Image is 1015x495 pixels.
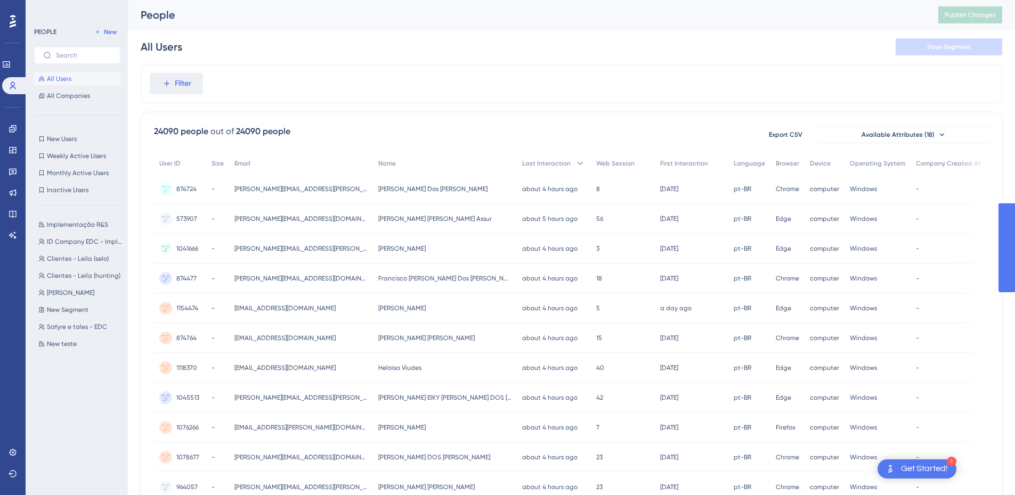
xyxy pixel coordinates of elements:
[776,334,799,342] span: Chrome
[34,286,127,299] button: [PERSON_NAME]
[850,453,877,461] span: Windows
[378,483,475,491] span: [PERSON_NAME] [PERSON_NAME]
[776,274,799,283] span: Chrome
[776,483,799,491] span: Chrome
[596,364,604,372] span: 40
[522,159,571,168] span: Last Interaction
[176,483,198,491] span: 964057
[154,125,208,138] div: 24090 people
[970,453,1002,485] iframe: UserGuiding AI Assistant Launcher
[734,364,751,372] span: pt-BR
[212,274,215,283] span: -
[916,244,919,253] span: -
[34,235,127,248] button: ID Company EDC - Implementação
[212,364,215,372] span: -
[776,423,795,432] span: Firefox
[34,320,127,333] button: Safyre e tales - EDC
[660,304,692,312] time: a day ago
[212,244,215,253] span: -
[212,453,215,461] span: -
[234,185,368,193] span: [PERSON_NAME][EMAIL_ADDRESS][PERSON_NAME][DOMAIN_NAME]
[210,125,234,138] div: out of
[522,394,578,401] time: about 4 hours ago
[212,334,215,342] span: -
[234,393,368,402] span: [PERSON_NAME][EMAIL_ADDRESS][PERSON_NAME][DOMAIN_NAME]
[810,304,839,312] span: computer
[810,214,839,223] span: computer
[47,135,77,143] span: New Users
[596,185,600,193] span: 8
[596,423,599,432] span: 7
[47,220,108,229] span: Implementação R&S
[945,11,996,19] span: Publish Changes
[947,457,956,466] div: 1
[34,303,127,316] button: New Segment
[916,274,919,283] span: -
[522,424,578,431] time: about 4 hours ago
[47,271,120,280] span: Clientes - Leila (hunting)
[776,159,799,168] span: Browser
[522,334,578,342] time: about 4 hours ago
[104,28,117,36] span: New
[850,483,877,491] span: Windows
[34,337,127,350] button: New teste
[378,304,426,312] span: [PERSON_NAME]
[47,306,88,314] span: New Segment
[596,214,603,223] span: 56
[522,453,578,461] time: about 4 hours ago
[234,274,368,283] span: [PERSON_NAME][EMAIL_ADDRESS][DOMAIN_NAME]
[234,244,368,253] span: [PERSON_NAME][EMAIL_ADDRESS][PERSON_NAME][DOMAIN_NAME]
[522,483,578,491] time: about 4 hours ago
[810,274,839,283] span: computer
[660,364,678,372] time: [DATE]
[378,185,488,193] span: [PERSON_NAME] Dos [PERSON_NAME]
[378,159,396,168] span: Name
[56,52,111,59] input: Search
[47,152,106,160] span: Weekly Active Users
[47,186,88,194] span: Inactive Users
[734,423,751,432] span: pt-BR
[234,334,336,342] span: [EMAIL_ADDRESS][DOMAIN_NAME]
[47,237,123,246] span: ID Company EDC - Implementação
[850,423,877,432] span: Windows
[176,244,198,253] span: 1041666
[850,393,877,402] span: Windows
[47,75,71,83] span: All Users
[810,423,839,432] span: computer
[176,304,198,312] span: 1154474
[769,130,802,139] span: Export CSV
[916,159,981,168] span: Company Created At
[234,483,368,491] span: [PERSON_NAME][EMAIL_ADDRESS][PERSON_NAME][DOMAIN_NAME]
[34,72,120,85] button: All Users
[212,304,215,312] span: -
[916,334,919,342] span: -
[378,274,511,283] span: Francisco [PERSON_NAME] Dos [PERSON_NAME]
[660,185,678,193] time: [DATE]
[378,334,475,342] span: [PERSON_NAME] [PERSON_NAME]
[47,340,77,348] span: New teste
[850,185,877,193] span: Windows
[810,393,839,402] span: computer
[596,483,603,491] span: 23
[34,184,120,196] button: Inactive Users
[927,43,971,51] span: Save Segment
[212,423,215,432] span: -
[660,245,678,252] time: [DATE]
[660,275,678,282] time: [DATE]
[916,364,919,372] span: -
[378,453,490,461] span: [PERSON_NAME] DOS [PERSON_NAME]
[47,323,107,331] span: Safyre e tales - EDC
[810,159,831,168] span: Device
[660,483,678,491] time: [DATE]
[734,304,751,312] span: pt-BR
[596,274,602,283] span: 18
[810,364,839,372] span: computer
[176,185,197,193] span: 874724
[776,453,799,461] span: Chrome
[176,214,197,223] span: 573907
[596,244,599,253] span: 3
[818,126,989,143] button: Available Attributes (18)
[522,245,578,252] time: about 4 hours ago
[522,185,578,193] time: about 4 hours ago
[660,424,678,431] time: [DATE]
